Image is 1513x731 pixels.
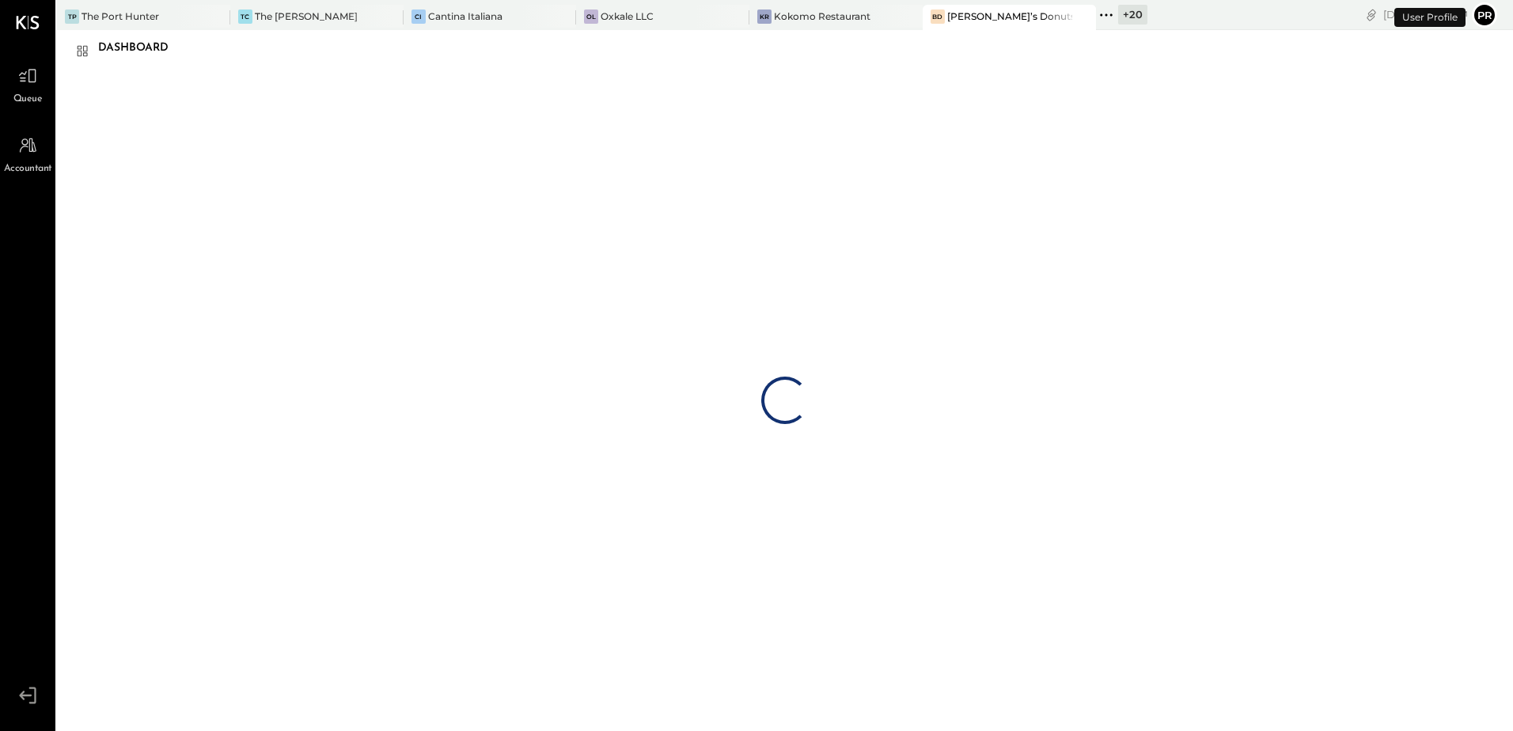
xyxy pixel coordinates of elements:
div: The [PERSON_NAME] [255,9,358,23]
div: Kokomo Restaurant [774,9,870,23]
div: KR [757,9,772,24]
div: OL [584,9,598,24]
button: pr [1472,2,1497,28]
div: Cantina Italiana [428,9,502,23]
div: Oxkale LLC [601,9,654,23]
div: BD [931,9,945,24]
div: + 20 [1118,5,1147,25]
div: TC [238,9,252,24]
a: Accountant [1,131,55,176]
a: Queue [1,61,55,107]
div: [DATE] [1383,7,1468,22]
div: copy link [1363,6,1379,23]
span: Accountant [4,162,52,176]
div: Dashboard [98,36,184,61]
div: CI [411,9,426,24]
div: The Port Hunter [82,9,159,23]
div: [PERSON_NAME]’s Donuts [947,9,1072,23]
div: TP [65,9,79,24]
span: Queue [13,93,43,107]
div: User Profile [1394,8,1466,27]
